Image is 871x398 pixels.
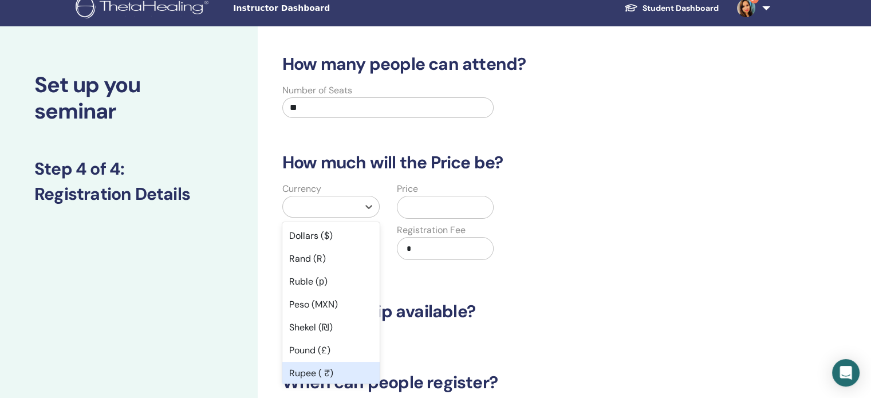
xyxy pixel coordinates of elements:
div: Open Intercom Messenger [832,359,860,387]
img: graduation-cap-white.svg [624,3,638,13]
div: Dollars ($) [282,224,380,247]
h3: How much will the Price be? [275,152,746,173]
div: Peso (MXN) [282,293,380,316]
h2: Set up you seminar [34,72,223,124]
div: Ruble (р) [282,270,380,293]
label: Registration Fee [397,223,466,237]
div: Rand (R) [282,247,380,270]
div: Pound (£) [282,339,380,362]
h3: When can people register? [275,372,746,393]
label: Number of Seats [282,84,352,97]
h3: Registration Details [34,184,223,204]
h3: Step 4 of 4 : [34,159,223,179]
div: Shekel (₪) [282,316,380,339]
label: Currency [282,182,321,196]
label: Price [397,182,418,196]
div: Rupee ( ₹) [282,362,380,385]
h3: Is scholarship available? [275,301,746,322]
span: Instructor Dashboard [233,2,405,14]
h3: How many people can attend? [275,54,746,74]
